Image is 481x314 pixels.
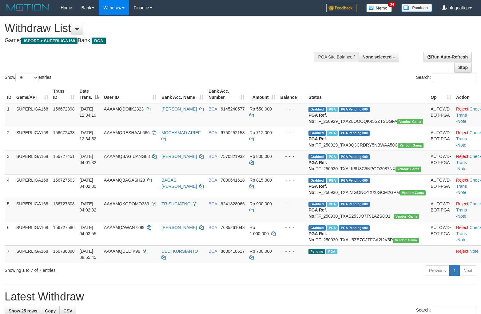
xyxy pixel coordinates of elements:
[80,154,97,165] span: [DATE] 04:01:32
[161,225,197,230] a: [PERSON_NAME]
[101,86,159,103] th: User ID: activate to sort column ascending
[209,130,217,135] span: BCA
[308,184,327,195] b: PGA Ref. No:
[209,225,217,230] span: BCA
[80,225,97,236] span: [DATE] 04:03:55
[398,143,423,148] span: Vendor URL: https://trx31.1velocity.biz
[5,245,14,263] td: 7
[280,201,304,207] div: - - -
[457,119,467,124] a: Note
[209,201,217,206] span: BCA
[63,308,72,313] span: CSV
[327,107,338,112] span: Marked by aafsoycanthlai
[14,198,51,222] td: SUPERLIGA168
[280,130,304,136] div: - - -
[339,178,370,183] span: PGA Pending
[53,249,75,254] span: 156736390
[5,103,14,127] td: 1
[327,131,338,136] span: Marked by aafsoycanthlai
[400,190,426,195] span: Vendor URL: https://trx31.1velocity.biz
[327,202,338,207] span: Marked by aafchoeunmanni
[51,86,77,103] th: Trans ID: activate to sort column ascending
[339,202,370,207] span: PGA Pending
[53,178,75,183] span: 156727503
[221,201,245,206] span: Copy 6241828066 to clipboard
[5,265,196,273] div: Showing 1 to 7 of 7 entries
[14,103,51,127] td: SUPERLIGA168
[306,103,428,127] td: TF_250929_TXAZLOOOQK45SZTSDGFA
[306,151,428,174] td: TF_250930_TXALK8U8C5NPGO3087NX
[306,174,428,198] td: TF_250930_TXA2ZGONOYXX0GCM2GPM
[428,127,454,151] td: AUTOWD-BOT-PGA
[326,4,357,12] img: Feedback.jpg
[104,249,140,254] span: AAAAMQDEDIK99
[221,249,245,254] span: Copy 8680418617 to clipboard
[53,201,75,206] span: 156727508
[14,174,51,198] td: SUPERLIGA168
[425,265,450,276] a: Previous
[14,245,51,263] td: SUPERLIGA168
[14,127,51,151] td: SUPERLIGA168
[5,291,476,303] h1: Latest Withdraw
[456,225,468,230] a: Reject
[221,154,245,159] span: Copy 7570821932 to clipboard
[456,201,468,206] a: Reject
[161,249,198,254] a: DEDI KURSIANTO
[339,131,370,136] span: PGA Pending
[428,86,454,103] th: Op: activate to sort column ascending
[308,225,326,231] span: Grabbed
[221,107,245,111] span: Copy 6145240577 to clipboard
[161,154,197,159] a: [PERSON_NAME]
[280,248,304,254] div: - - -
[206,86,247,103] th: Bank Acc. Number: activate to sort column ascending
[459,265,476,276] a: Next
[306,198,428,222] td: TF_250930_TXAS253JO7T91AZS8O1H
[433,73,476,82] input: Search:
[80,249,97,260] span: [DATE] 08:55:45
[247,86,278,103] th: Amount: activate to sort column ascending
[5,38,315,44] h4: Game: Bank:
[397,119,423,124] span: Vendor URL: https://trx31.1velocity.biz
[161,178,197,189] a: BAGAS [PERSON_NAME]
[209,107,217,111] span: BCA
[393,238,419,243] span: Vendor URL: https://trx31.1velocity.biz
[53,225,75,230] span: 156727580
[14,86,51,103] th: Game/API: activate to sort column ascending
[221,178,245,183] span: Copy 7080641618 to clipboard
[457,237,467,242] a: Note
[5,222,14,245] td: 6
[104,201,149,206] span: AAAAMQKODOMO333
[469,249,479,254] a: Note
[394,214,419,219] span: Vendor URL: https://trx31.1velocity.biz
[5,151,14,174] td: 3
[221,225,245,230] span: Copy 7635261048 to clipboard
[314,52,358,62] div: PGA Site Balance /
[308,136,327,147] b: PGA Ref. No:
[457,214,467,219] a: Note
[339,225,370,231] span: PGA Pending
[280,177,304,183] div: - - -
[428,174,454,198] td: AUTOWD-BOT-PGA
[428,198,454,222] td: AUTOWD-BOT-PGA
[5,174,14,198] td: 4
[308,207,327,219] b: PGA Ref. No:
[359,52,400,62] button: None selected
[457,190,467,195] a: Note
[249,225,268,236] span: Rp 1.000.000
[104,225,145,230] span: AAAAMQAWAN7299
[249,178,272,183] span: Rp 815.000
[423,52,472,62] a: Run Auto-Refresh
[280,153,304,159] div: - - -
[53,154,75,159] span: 156727451
[363,54,392,59] span: None selected
[5,198,14,222] td: 5
[306,86,428,103] th: Status
[457,143,467,147] a: Note
[161,130,201,135] a: MOCHAMAD ARIEF
[327,225,338,231] span: Marked by aafchoeunmanni
[161,201,191,206] a: TRISUGIATNO
[428,222,454,245] td: AUTOWD-BOT-PGA
[308,202,326,207] span: Grabbed
[209,249,217,254] span: BCA
[45,308,56,313] span: Copy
